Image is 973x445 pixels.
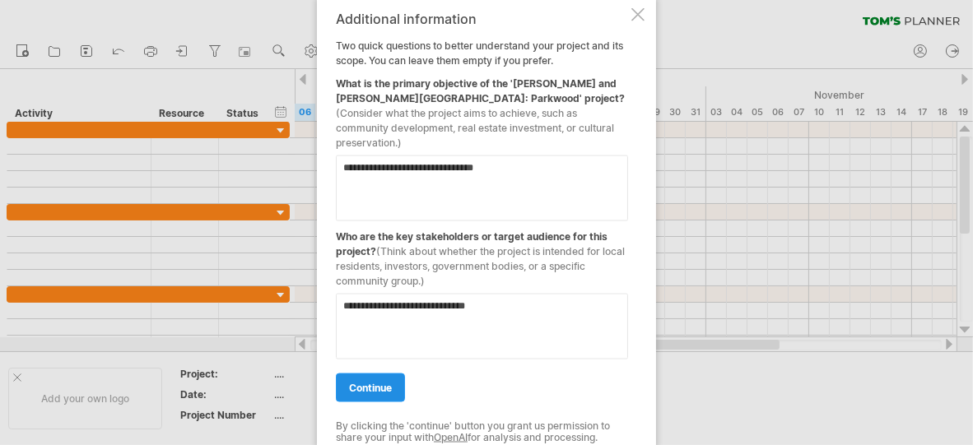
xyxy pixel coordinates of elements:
span: (Think about whether the project is intended for local residents, investors, government bodies, o... [336,244,625,286]
div: Additional information [336,11,628,25]
span: continue [349,381,392,393]
div: Two quick questions to better understand your project and its scope. You can leave them empty if ... [336,11,628,434]
div: What is the primary objective of the '[PERSON_NAME] and [PERSON_NAME][GEOGRAPHIC_DATA]: Parkwood'... [336,67,628,150]
div: Who are the key stakeholders or target audience for this project? [336,220,628,288]
div: By clicking the 'continue' button you grant us permission to share your input with for analysis a... [336,420,628,443]
a: continue [336,373,405,401]
span: (Consider what the project aims to achieve, such as community development, real estate investment... [336,106,614,148]
a: OpenAI [434,431,468,443]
